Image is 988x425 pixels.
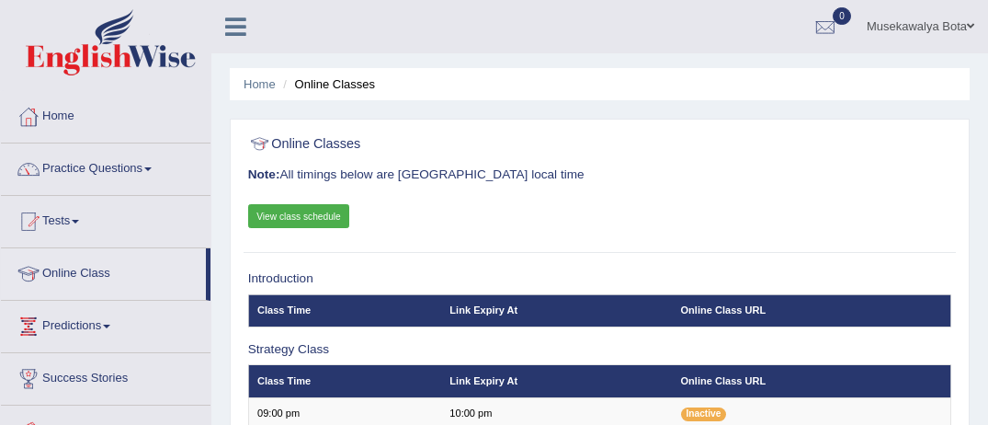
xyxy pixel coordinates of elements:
[1,196,210,242] a: Tests
[278,75,375,93] li: Online Classes
[681,408,727,421] span: Inactive
[1,248,206,294] a: Online Class
[833,7,851,25] span: 0
[248,132,685,156] h2: Online Classes
[1,144,210,190] a: Practice Questions
[441,294,672,327] th: Link Expiry At
[672,365,951,397] th: Online Class URL
[1,301,210,347] a: Predictions
[248,343,952,357] h3: Strategy Class
[441,365,672,397] th: Link Expiry At
[248,272,952,286] h3: Introduction
[248,365,441,397] th: Class Time
[1,91,210,137] a: Home
[248,204,350,228] a: View class schedule
[248,167,280,181] b: Note:
[672,294,951,327] th: Online Class URL
[1,353,210,399] a: Success Stories
[248,294,441,327] th: Class Time
[248,168,952,182] h3: All timings below are [GEOGRAPHIC_DATA] local time
[244,77,276,91] a: Home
